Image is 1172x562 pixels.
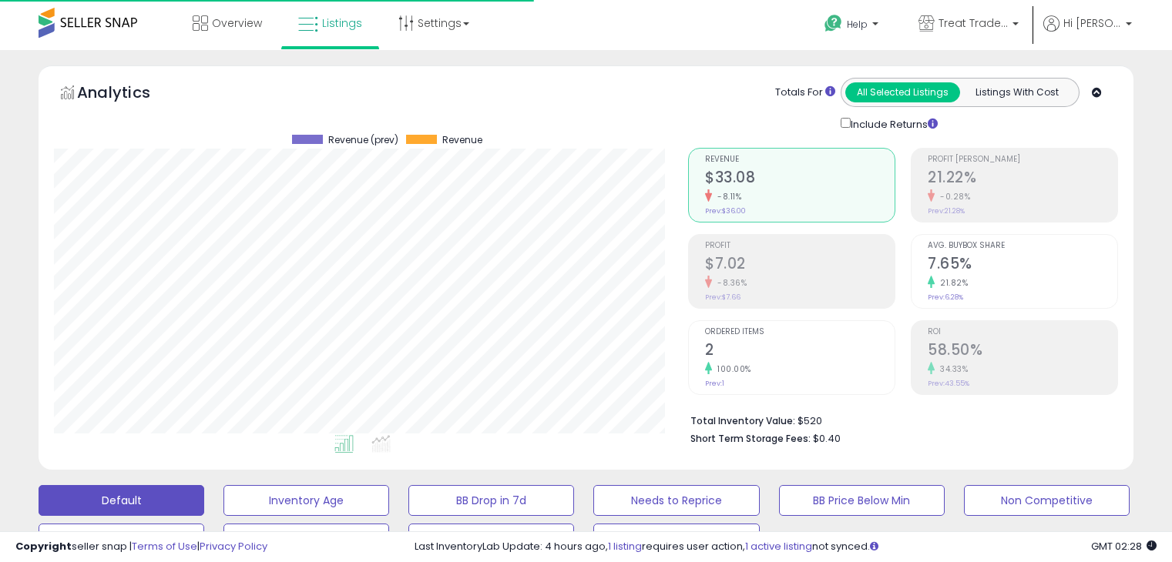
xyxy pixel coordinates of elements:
small: Prev: $36.00 [705,206,746,216]
span: Revenue (prev) [328,135,398,146]
small: -0.28% [935,191,970,202]
span: Profit [PERSON_NAME] [928,156,1117,164]
a: 1 listing [608,539,642,554]
small: -8.36% [712,277,747,289]
small: -8.11% [712,191,741,202]
button: Inventory Age [223,485,389,516]
li: $520 [690,410,1107,429]
button: Non Competitive [964,485,1130,516]
b: Total Inventory Value: [690,414,795,427]
span: Overview [212,15,262,31]
span: Hi [PERSON_NAME] [1063,15,1121,31]
a: Privacy Policy [200,539,267,554]
small: Prev: 21.28% [928,206,965,216]
a: Help [812,2,894,50]
button: BB Drop in 7d [408,485,574,516]
button: BB Price Below Min [779,485,945,516]
div: seller snap | | [15,540,267,554]
a: 1 active listing [745,539,812,554]
small: 34.33% [935,363,968,375]
b: Short Term Storage Fees: [690,432,811,445]
a: Terms of Use [132,539,197,554]
button: Listings With Cost [959,82,1074,102]
h2: 58.50% [928,341,1117,362]
span: Treat Traders [939,15,1008,31]
small: Prev: 1 [705,379,724,388]
span: Revenue [442,135,482,146]
h2: $7.02 [705,255,895,276]
small: Prev: $7.66 [705,293,740,302]
small: 21.82% [935,277,968,289]
small: Prev: 43.55% [928,379,969,388]
span: ROI [928,328,1117,336]
span: Revenue [705,156,895,164]
h5: Analytics [77,82,180,107]
button: Default [39,485,204,516]
span: Listings [322,15,362,31]
button: Needs to Reprice [593,485,759,516]
h2: 7.65% [928,255,1117,276]
button: All Selected Listings [845,82,960,102]
h2: $33.08 [705,169,895,189]
i: Get Help [824,14,843,33]
span: Ordered Items [705,328,895,336]
div: Totals For [775,85,835,100]
h2: 2 [705,341,895,362]
small: 100.00% [712,363,751,375]
span: Avg. Buybox Share [928,242,1117,250]
div: Last InventoryLab Update: 4 hours ago, requires user action, not synced. [415,540,1157,554]
span: $0.40 [813,431,841,446]
span: Profit [705,242,895,250]
span: 2025-08-12 02:28 GMT [1091,539,1157,554]
h2: 21.22% [928,169,1117,189]
strong: Copyright [15,539,72,554]
a: Hi [PERSON_NAME] [1043,15,1132,50]
div: Include Returns [829,115,956,132]
small: Prev: 6.28% [928,293,963,302]
span: Help [847,18,868,31]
